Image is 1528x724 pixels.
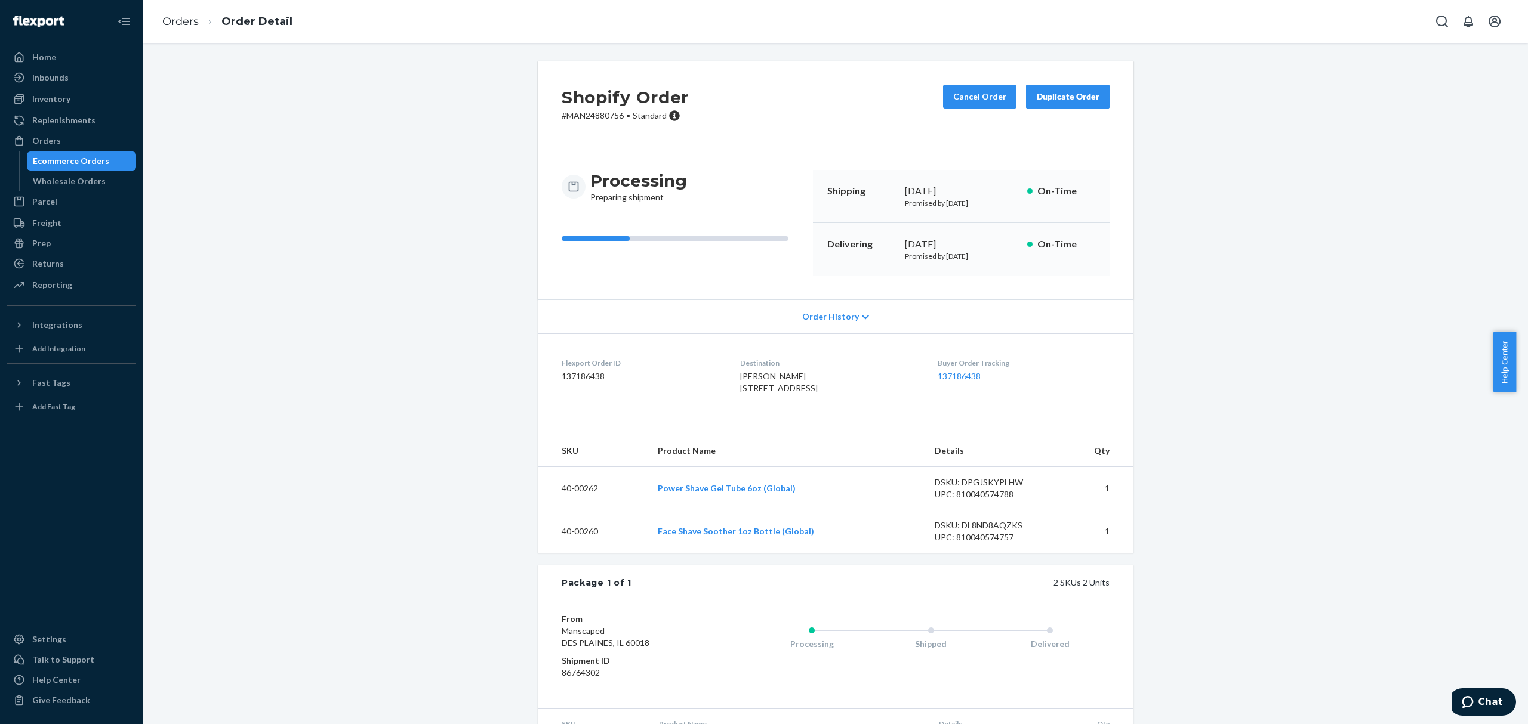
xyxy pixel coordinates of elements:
[943,85,1016,109] button: Cancel Order
[32,258,64,270] div: Returns
[590,170,687,191] h3: Processing
[871,638,991,650] div: Shipped
[32,279,72,291] div: Reporting
[905,198,1018,208] p: Promised by [DATE]
[935,519,1047,531] div: DSKU: DL8ND8AQZKS
[13,16,64,27] img: Flexport logo
[1056,435,1134,467] th: Qty
[32,217,61,229] div: Freight
[1493,332,1516,392] button: Help Center
[1056,510,1134,553] td: 1
[905,184,1018,198] div: [DATE]
[32,674,81,686] div: Help Center
[562,667,704,679] dd: 86764302
[938,371,981,381] a: 137186438
[7,373,136,392] button: Fast Tags
[938,358,1110,368] dt: Buyer Order Tracking
[7,111,136,130] a: Replenishments
[562,110,689,122] p: # MAN24880756
[32,319,82,331] div: Integrations
[7,234,136,253] a: Prep
[1456,10,1480,33] button: Open notifications
[7,254,136,273] a: Returns
[112,10,136,33] button: Close Navigation
[562,577,631,589] div: Package 1 of 1
[27,172,137,191] a: Wholesale Orders
[1037,237,1095,251] p: On-Time
[562,358,721,368] dt: Flexport Order ID
[658,526,814,536] a: Face Shave Soother 1oz Bottle (Global)
[827,184,895,198] p: Shipping
[827,237,895,251] p: Delivering
[32,72,69,83] div: Inbounds
[7,192,136,211] a: Parcel
[32,115,95,126] div: Replenishments
[32,344,85,354] div: Add Integration
[802,311,859,323] span: Order History
[631,577,1110,589] div: 2 SKUs 2 Units
[153,4,302,39] ol: breadcrumbs
[32,196,57,208] div: Parcel
[7,670,136,689] a: Help Center
[633,110,667,120] span: Standard
[7,89,136,109] a: Inventory
[590,170,687,203] div: Preparing shipment
[32,237,51,249] div: Prep
[33,175,106,187] div: Wholesale Orders
[905,237,1018,251] div: [DATE]
[7,691,136,710] button: Give Feedback
[221,15,292,28] a: Order Detail
[935,477,1047,488] div: DSKU: DPGJSKYPLHW
[752,638,871,650] div: Processing
[935,488,1047,500] div: UPC: 810040574788
[740,371,818,393] span: [PERSON_NAME] [STREET_ADDRESS]
[562,370,721,382] dd: 137186438
[32,51,56,63] div: Home
[1483,10,1507,33] button: Open account menu
[1056,467,1134,510] td: 1
[32,654,94,666] div: Talk to Support
[33,155,109,167] div: Ecommerce Orders
[7,131,136,150] a: Orders
[538,467,648,510] td: 40-00262
[935,531,1047,543] div: UPC: 810040574757
[32,694,90,706] div: Give Feedback
[562,85,689,110] h2: Shopify Order
[1036,91,1099,103] div: Duplicate Order
[7,339,136,358] a: Add Integration
[626,110,630,120] span: •
[1430,10,1454,33] button: Open Search Box
[7,276,136,295] a: Reporting
[7,397,136,416] a: Add Fast Tag
[562,613,704,625] dt: From
[32,377,70,389] div: Fast Tags
[7,68,136,87] a: Inbounds
[7,214,136,233] a: Freight
[658,483,796,493] a: Power Shave Gel Tube 6oz (Global)
[7,48,136,67] a: Home
[32,401,75,411] div: Add Fast Tag
[32,633,66,645] div: Settings
[32,135,61,147] div: Orders
[32,93,70,105] div: Inventory
[562,626,649,648] span: Manscaped DES PLAINES, IL 60018
[538,435,648,467] th: SKU
[648,435,925,467] th: Product Name
[740,358,918,368] dt: Destination
[7,630,136,649] a: Settings
[990,638,1110,650] div: Delivered
[7,650,136,669] button: Talk to Support
[7,315,136,335] button: Integrations
[1452,688,1516,718] iframe: Opens a widget where you can chat to one of our agents
[1026,85,1110,109] button: Duplicate Order
[538,510,648,553] td: 40-00260
[925,435,1056,467] th: Details
[162,15,199,28] a: Orders
[905,251,1018,261] p: Promised by [DATE]
[27,151,137,171] a: Ecommerce Orders
[1037,184,1095,198] p: On-Time
[562,655,704,667] dt: Shipment ID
